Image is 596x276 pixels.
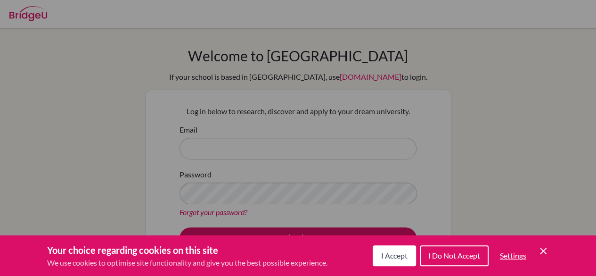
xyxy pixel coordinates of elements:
button: I Do Not Accept [420,245,489,266]
p: We use cookies to optimise site functionality and give you the best possible experience. [47,257,327,268]
button: I Accept [373,245,416,266]
button: Settings [492,246,534,265]
span: I Accept [381,251,408,260]
button: Save and close [538,245,549,257]
span: I Do Not Accept [428,251,480,260]
h3: Your choice regarding cookies on this site [47,243,327,257]
span: Settings [500,251,526,260]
